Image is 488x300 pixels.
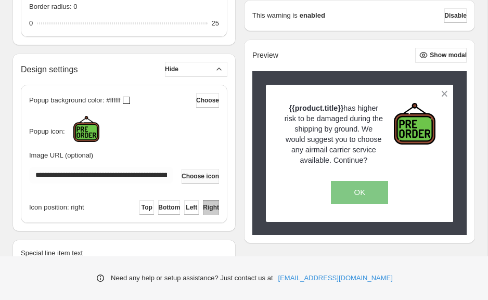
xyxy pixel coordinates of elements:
[139,200,154,215] button: Top
[289,104,344,112] strong: {{product.title}}
[29,19,33,27] span: 0
[4,8,201,37] body: Rich Text Area. Press ALT-0 for help.
[415,48,467,62] button: Show modal
[29,126,65,137] span: Popup icon:
[203,200,219,215] button: Right
[196,93,219,108] button: Choose
[21,64,78,74] h2: Design settings
[284,103,383,165] p: has higher risk to be damaged during the shipping by ground. We would suggest you to choose any a...
[29,95,121,106] p: Popup background color: #ffffff
[29,202,84,213] span: Icon position: right
[252,51,278,60] h2: Preview
[186,203,197,212] span: Left
[165,62,227,76] button: Hide
[182,172,219,180] span: Choose icon
[252,10,298,21] p: This warning is
[21,249,83,257] span: Special line item text
[182,169,219,184] button: Choose icon
[196,96,219,105] span: Choose
[203,203,219,212] span: Right
[430,51,467,59] span: Show modal
[444,8,467,23] button: Disable
[142,203,152,212] span: Top
[331,181,388,204] button: OK
[158,203,180,212] span: Bottom
[184,200,199,215] button: Left
[444,11,467,20] span: Disable
[29,151,93,159] span: Image URL (optional)
[278,273,393,283] a: [EMAIL_ADDRESS][DOMAIN_NAME]
[212,18,219,29] div: 25
[29,3,78,10] span: Border radius: 0
[300,10,325,21] strong: enabled
[165,65,178,73] span: Hide
[158,200,180,215] button: Bottom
